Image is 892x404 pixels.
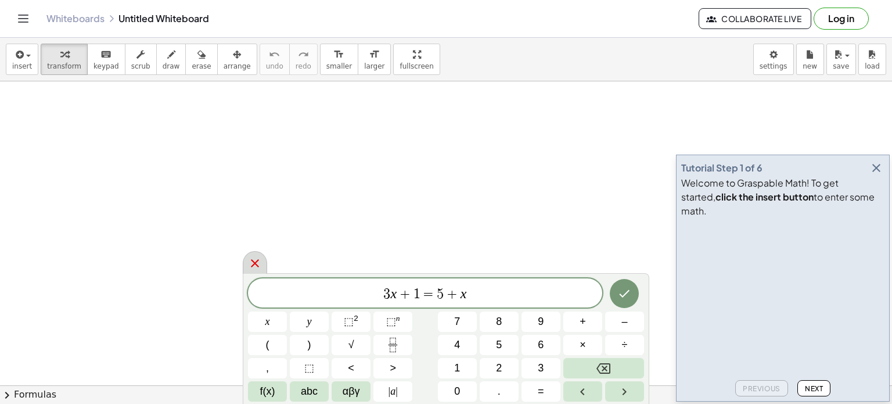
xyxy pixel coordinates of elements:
[47,62,81,70] span: transform
[301,384,318,399] span: abc
[386,316,396,327] span: ⬚
[260,44,290,75] button: undoundo
[320,44,358,75] button: format_sizesmaller
[373,312,412,332] button: Superscript
[605,335,644,355] button: Divide
[266,337,269,353] span: (
[622,337,628,353] span: ÷
[373,358,412,378] button: Greater than
[438,312,477,332] button: 7
[480,381,519,402] button: .
[6,44,38,75] button: insert
[538,360,544,376] span: 3
[290,358,329,378] button: Placeholder
[563,312,602,332] button: Plus
[521,335,560,355] button: 6
[389,385,391,397] span: |
[437,287,444,301] span: 5
[269,48,280,62] i: undo
[12,62,32,70] span: insert
[833,62,849,70] span: save
[753,44,794,75] button: settings
[87,44,125,75] button: keyboardkeypad
[563,335,602,355] button: Times
[858,44,886,75] button: load
[125,44,157,75] button: scrub
[538,337,544,353] span: 6
[454,360,460,376] span: 1
[248,312,287,332] button: x
[454,384,460,399] span: 0
[100,48,111,62] i: keyboard
[397,287,413,301] span: +
[260,384,275,399] span: f(x)
[304,360,314,376] span: ⬚
[480,335,519,355] button: 5
[326,62,352,70] span: smaller
[605,312,644,332] button: Minus
[332,335,371,355] button: Square root
[248,381,287,402] button: Functions
[248,358,287,378] button: ,
[708,13,801,24] span: Collaborate Live
[521,312,560,332] button: 9
[715,191,814,203] b: click the insert button
[814,8,869,30] button: Log in
[266,360,269,376] span: ,
[438,358,477,378] button: 1
[496,337,502,353] span: 5
[393,44,440,75] button: fullscreen
[390,286,397,301] var: x
[521,358,560,378] button: 3
[865,62,880,70] span: load
[373,335,412,355] button: Fraction
[480,312,519,332] button: 8
[354,314,358,323] sup: 2
[521,381,560,402] button: Equals
[358,44,391,75] button: format_sizelarger
[413,287,420,301] span: 1
[93,62,119,70] span: keypad
[265,314,270,330] span: x
[461,286,467,301] var: x
[480,358,519,378] button: 2
[563,358,644,378] button: Backspace
[348,337,354,353] span: √
[369,48,380,62] i: format_size
[454,314,460,330] span: 7
[395,385,398,397] span: |
[343,384,360,399] span: αβγ
[498,384,501,399] span: .
[290,312,329,332] button: y
[308,337,311,353] span: )
[298,48,309,62] i: redo
[156,44,186,75] button: draw
[289,44,318,75] button: redoredo
[344,316,354,327] span: ⬚
[389,384,398,399] span: a
[224,62,251,70] span: arrange
[699,8,811,29] button: Collaborate Live
[390,360,396,376] span: >
[332,312,371,332] button: Squared
[580,337,586,353] span: ×
[290,335,329,355] button: )
[454,337,460,353] span: 4
[332,381,371,402] button: Greek alphabet
[333,48,344,62] i: format_size
[46,13,105,24] a: Whiteboards
[605,381,644,402] button: Right arrow
[420,287,437,301] span: =
[438,335,477,355] button: 4
[396,314,400,323] sup: n
[217,44,257,75] button: arrange
[563,381,602,402] button: Left arrow
[332,358,371,378] button: Less than
[438,381,477,402] button: 0
[826,44,856,75] button: save
[760,62,787,70] span: settings
[496,360,502,376] span: 2
[400,62,433,70] span: fullscreen
[266,62,283,70] span: undo
[797,380,830,396] button: Next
